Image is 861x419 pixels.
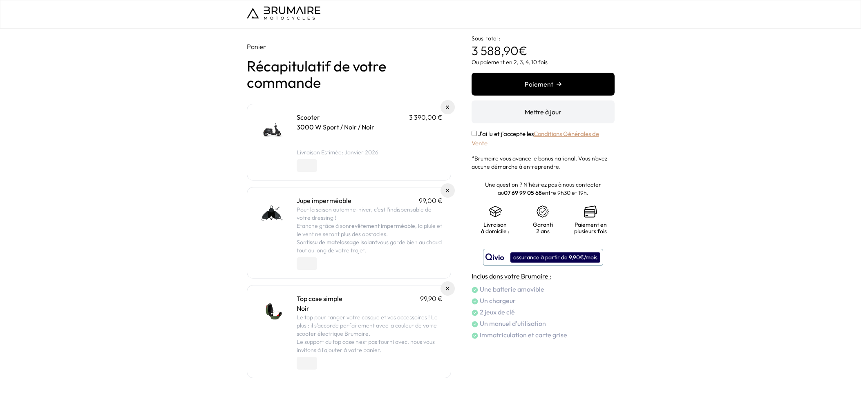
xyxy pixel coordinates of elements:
[557,82,561,87] img: right-arrow.png
[472,310,478,316] img: check.png
[297,338,443,354] p: Le support du top case n'est pas fourni avec, nous vous invitons à l'ajouter à votre panier.
[420,294,443,303] p: 99,90 €
[255,112,290,147] img: Scooter - 3000 W Sport / Noir / Noir
[472,29,615,58] p: €
[472,35,501,42] span: Sous-total :
[247,58,451,91] h1: Récapitulatif de votre commande
[472,100,615,123] button: Mettre à jour
[446,105,450,109] img: Supprimer du panier
[584,205,597,218] img: credit-cards.png
[446,189,450,192] img: Supprimer du panier
[472,296,615,305] li: Un chargeur
[472,73,615,96] button: Paiement
[297,196,351,205] a: Jupe imperméable
[247,42,451,51] p: Panier
[297,303,443,313] p: Noir
[472,130,599,147] label: J'ai lu et j'accepte les
[472,284,615,294] li: Une batterie amovible
[472,332,478,339] img: check.png
[419,196,443,205] p: 99,00 €
[472,319,615,328] li: Un manuel d'utilisation
[247,7,320,20] img: Logo de Brumaire
[409,112,443,122] p: 3 390,00 €
[472,58,615,66] p: Ou paiement en 2, 3, 4, 10 fois
[297,148,443,156] li: Livraison Estimée: Janvier 2026
[472,321,478,328] img: check.png
[472,181,615,197] p: Une question ? N'hésitez pas à nous contacter au entre 9h30 et 19h.
[472,271,615,281] h4: Inclus dans votre Brumaire :
[472,287,478,293] img: check.png
[472,307,615,317] li: 2 jeux de clé
[349,222,415,230] strong: revêtement imperméable
[446,287,450,290] img: Supprimer du panier
[472,330,615,340] li: Immatriculation et carte grise
[472,130,599,147] a: Conditions Générales de Vente
[297,122,443,132] p: 3000 W Sport / Noir / Noir
[483,249,603,266] button: assurance à partir de 9,90€/mois
[536,205,549,218] img: certificat-de-garantie.png
[297,294,342,303] a: Top case simple
[255,294,290,328] img: Top case simple - Noir
[472,298,478,305] img: check.png
[306,238,377,246] strong: tissu de matelassage isolant
[297,222,443,238] p: Etanche grâce à son , la pluie et le vent ne seront plus des obstacles.
[297,205,443,222] p: Pour la saison automne-hiver, c’est l’indispensable de votre dressing !
[297,238,443,254] p: Son vous garde bien au chaud tout au long de votre trajet.
[527,221,559,234] p: Garanti 2 ans
[255,196,290,230] img: Jupe imperméable
[510,252,600,263] div: assurance à partir de 9,90€/mois
[480,221,511,234] p: Livraison à domicile :
[297,313,443,338] p: Le top pour ranger votre casque et vos accessoires ! Le plus : il s'accorde parfaitement avec la ...
[504,189,542,196] a: 07 69 99 05 68
[472,154,615,171] p: *Brumaire vous avance le bonus national. Vous n'avez aucune démarche à entreprendre.
[472,43,519,58] span: 3 588,90
[485,252,504,262] img: logo qivio
[574,221,607,234] p: Paiement en plusieurs fois
[489,205,502,218] img: shipping.png
[297,113,320,121] a: Scooter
